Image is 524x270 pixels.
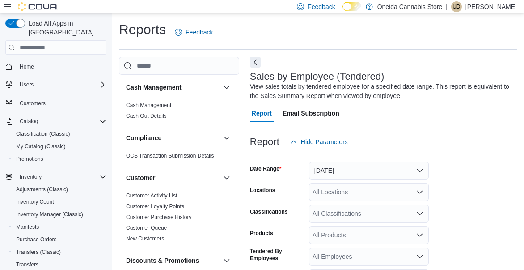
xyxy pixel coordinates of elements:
button: Inventory [2,171,110,183]
span: Feedback [308,2,335,11]
span: Home [16,61,106,72]
span: Catalog [20,118,38,125]
button: Customers [2,96,110,109]
span: Manifests [16,223,39,231]
label: Tendered By Employees [250,248,305,262]
a: New Customers [126,236,164,242]
label: Products [250,230,273,237]
span: Purchase Orders [13,234,106,245]
button: Users [16,79,37,90]
button: Promotions [9,153,110,165]
span: Inventory Count [13,197,106,207]
a: Customer Queue [126,225,167,231]
button: Compliance [126,133,220,142]
a: Inventory Count [13,197,58,207]
h1: Reports [119,21,166,39]
label: Date Range [250,165,282,172]
button: Catalog [2,115,110,128]
button: Open list of options [416,189,423,196]
span: Users [20,81,34,88]
span: Inventory Manager (Classic) [16,211,83,218]
a: Feedback [171,23,216,41]
a: Purchase Orders [13,234,60,245]
a: Customer Activity List [126,193,177,199]
div: Cash Management [119,100,239,125]
a: Promotions [13,154,47,164]
button: Classification (Classic) [9,128,110,140]
a: Customers [16,98,49,109]
span: Email Subscription [283,104,339,122]
button: Customer [126,173,220,182]
h3: Discounts & Promotions [126,256,199,265]
h3: Sales by Employee (Tendered) [250,71,385,82]
button: Open list of options [416,253,423,260]
button: Cash Management [221,82,232,93]
span: Catalog [16,116,106,127]
button: Discounts & Promotions [221,255,232,266]
span: Promotions [13,154,106,164]
span: Home [20,63,34,70]
a: Classification (Classic) [13,129,74,139]
div: View sales totals by tendered employee for a specified date range. This report is equivalent to t... [250,82,512,101]
button: Hide Parameters [287,133,351,151]
button: Compliance [221,133,232,143]
button: Next [250,57,261,68]
button: Inventory Count [9,196,110,208]
button: Adjustments (Classic) [9,183,110,196]
div: Customer [119,190,239,248]
span: Adjustments (Classic) [16,186,68,193]
span: Inventory [20,173,42,180]
button: Users [2,78,110,91]
a: Customer Purchase History [126,214,192,220]
span: Load All Apps in [GEOGRAPHIC_DATA] [25,19,106,37]
span: Report [252,104,272,122]
a: Transfers (Classic) [13,247,64,257]
button: Customer [221,172,232,183]
span: Cash Out Details [126,112,167,120]
button: Open list of options [416,231,423,239]
div: Ursula Doxtator [451,1,462,12]
h3: Report [250,137,279,147]
a: Adjustments (Classic) [13,184,72,195]
span: Classification (Classic) [13,129,106,139]
a: Inventory Manager (Classic) [13,209,87,220]
span: Cash Management [126,102,171,109]
span: Inventory Count [16,198,54,206]
a: Cash Management [126,102,171,108]
span: Transfers [16,261,38,268]
span: My Catalog (Classic) [13,141,106,152]
span: Adjustments (Classic) [13,184,106,195]
span: Transfers [13,259,106,270]
a: Manifests [13,222,42,232]
button: Catalog [16,116,42,127]
input: Dark Mode [342,2,361,11]
p: | [446,1,448,12]
span: Purchase Orders [16,236,57,243]
a: Customer Loyalty Points [126,203,184,210]
button: Inventory Manager (Classic) [9,208,110,221]
a: My Catalog (Classic) [13,141,69,152]
span: Transfers (Classic) [13,247,106,257]
a: OCS Transaction Submission Details [126,153,214,159]
button: Purchase Orders [9,233,110,246]
span: Promotions [16,155,43,163]
a: Cash Out Details [126,113,167,119]
button: My Catalog (Classic) [9,140,110,153]
button: [DATE] [309,162,429,180]
p: Oneida Cannabis Store [377,1,443,12]
label: Locations [250,187,275,194]
button: Transfers (Classic) [9,246,110,258]
span: Hide Parameters [301,137,348,146]
span: Classification (Classic) [16,130,70,137]
span: Inventory Manager (Classic) [13,209,106,220]
div: Compliance [119,150,239,165]
span: Customers [20,100,46,107]
span: Customers [16,97,106,108]
button: Discounts & Promotions [126,256,220,265]
span: Feedback [186,28,213,37]
span: Manifests [13,222,106,232]
span: Transfers (Classic) [16,249,61,256]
